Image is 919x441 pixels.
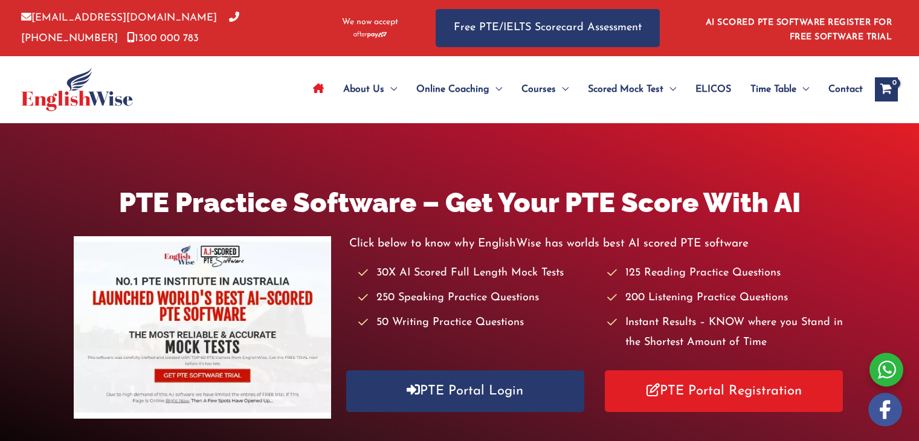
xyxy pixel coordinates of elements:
[303,68,863,111] nav: Site Navigation: Main Menu
[349,234,846,254] p: Click below to know why EnglishWise has worlds best AI scored PTE software
[358,313,596,333] li: 50 Writing Practice Questions
[556,68,569,111] span: Menu Toggle
[342,16,398,28] span: We now accept
[127,33,199,43] a: 1300 000 783
[607,313,845,353] li: Instant Results – KNOW where you Stand in the Shortest Amount of Time
[698,8,898,48] aside: Header Widget 1
[74,184,846,222] h1: PTE Practice Software – Get Your PTE Score With AI
[74,236,331,419] img: pte-institute-main
[384,68,397,111] span: Menu Toggle
[512,68,578,111] a: CoursesMenu Toggle
[334,68,407,111] a: About UsMenu Toggle
[607,263,845,283] li: 125 Reading Practice Questions
[578,68,686,111] a: Scored Mock TestMenu Toggle
[21,13,239,43] a: [PHONE_NUMBER]
[416,68,489,111] span: Online Coaching
[407,68,512,111] a: Online CoachingMenu Toggle
[353,31,387,38] img: Afterpay-Logo
[358,288,596,308] li: 250 Speaking Practice Questions
[741,68,819,111] a: Time TableMenu Toggle
[343,68,384,111] span: About Us
[819,68,863,111] a: Contact
[695,68,731,111] span: ELICOS
[358,263,596,283] li: 30X AI Scored Full Length Mock Tests
[607,288,845,308] li: 200 Listening Practice Questions
[875,77,898,101] a: View Shopping Cart, empty
[21,13,217,23] a: [EMAIL_ADDRESS][DOMAIN_NAME]
[868,393,902,427] img: white-facebook.png
[489,68,502,111] span: Menu Toggle
[346,370,584,412] a: PTE Portal Login
[21,68,133,111] img: cropped-ew-logo
[663,68,676,111] span: Menu Toggle
[436,9,660,47] a: Free PTE/IELTS Scorecard Assessment
[828,68,863,111] span: Contact
[750,68,796,111] span: Time Table
[686,68,741,111] a: ELICOS
[796,68,809,111] span: Menu Toggle
[706,18,892,42] a: AI SCORED PTE SOFTWARE REGISTER FOR FREE SOFTWARE TRIAL
[605,370,843,412] a: PTE Portal Registration
[521,68,556,111] span: Courses
[588,68,663,111] span: Scored Mock Test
